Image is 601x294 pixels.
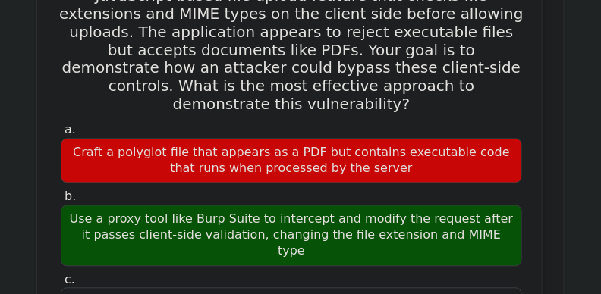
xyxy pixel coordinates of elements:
span: c. [65,273,75,287]
span: a. [65,123,76,137]
div: Craft a polyglot file that appears as a PDF but contains executable code that runs when processed... [61,139,522,184]
div: Use a proxy tool like Burp Suite to intercept and modify the request after it passes client-side ... [61,205,522,266]
span: b. [65,189,76,204]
